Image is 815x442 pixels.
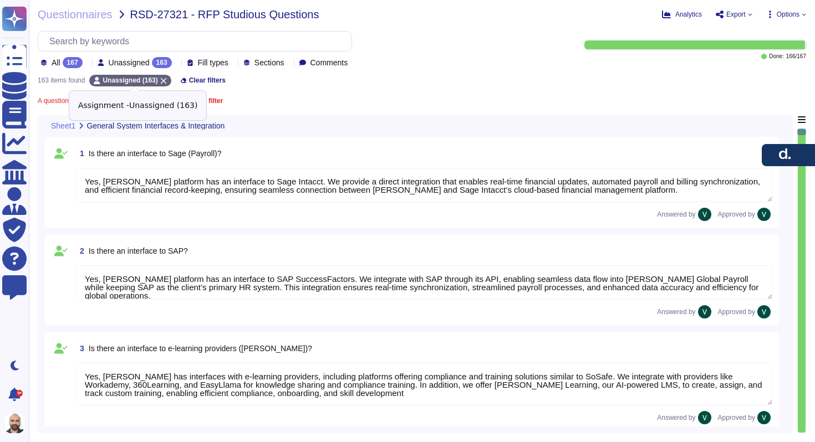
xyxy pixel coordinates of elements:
span: Approved by [718,309,755,315]
textarea: Yes, [PERSON_NAME] has interfaces with e-learning providers, including platforms offering complia... [75,363,773,405]
span: A question is assigned to you or your team. [38,97,223,104]
img: user [4,413,24,433]
span: Answered by [657,309,695,315]
span: Approved by [718,414,755,421]
span: RSD-27321 - RFP Studious Questions [130,9,319,20]
div: 9+ [16,390,23,397]
textarea: Yes, [PERSON_NAME] platform has an interface to Sage Intacct. We provide a direct integration tha... [75,168,773,202]
button: user [2,411,32,435]
span: Options [777,11,799,18]
span: Done: [769,54,784,59]
img: user [757,208,771,221]
span: Answered by [657,211,695,218]
span: General System Interfaces & Integration [86,122,225,130]
span: Is there an interface to e-learning providers ([PERSON_NAME])? [89,344,312,353]
span: Is there an interface to Sage (Payroll)? [89,149,222,158]
textarea: Yes, [PERSON_NAME] platform has an interface to SAP SuccessFactors. We integrate with SAP through... [75,265,773,300]
button: Analytics [662,10,702,19]
span: Fill types [198,59,228,66]
span: 1 [75,150,84,157]
span: Unassigned (163) [103,77,157,84]
span: 166 / 167 [786,54,806,59]
div: 163 [152,57,172,68]
span: Comments [310,59,348,66]
span: Is there an interface to SAP? [89,246,188,255]
span: Sections [254,59,284,66]
img: user [757,305,771,318]
span: 3 [75,345,84,352]
span: Answered by [657,414,695,421]
span: Sheet1 [51,122,75,130]
span: Export [726,11,746,18]
span: 2 [75,247,84,255]
span: Unassigned [109,59,150,66]
span: Clear filters [189,77,226,84]
img: user [757,411,771,424]
span: Analytics [675,11,702,18]
input: Search by keywords [44,32,352,51]
span: Approved by [718,211,755,218]
img: user [698,208,711,221]
span: Questionnaires [38,9,113,20]
img: user [698,305,711,318]
img: user [698,411,711,424]
div: Assignment - Unassigned (163) [69,91,206,120]
span: All [52,59,60,66]
div: 167 [63,57,83,68]
div: 163 items found [38,77,85,84]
